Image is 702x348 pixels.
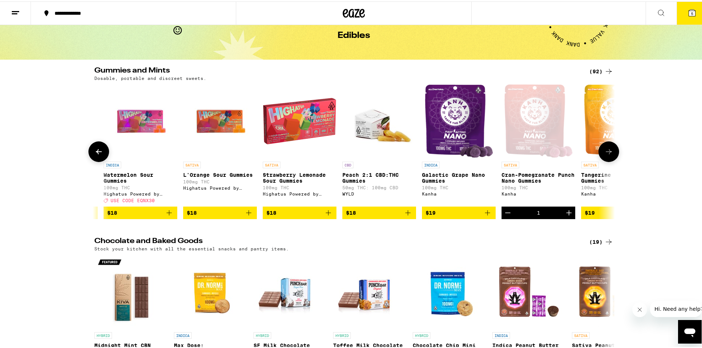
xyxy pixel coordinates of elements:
[94,245,289,250] p: Stock your kitchen with all the essential snacks and pantry items.
[502,190,575,195] div: Kanha
[104,190,177,195] div: Highatus Powered by Cannabiotix
[342,83,416,205] a: Open page for Peach 2:1 CBD:THC Gummies from WYLD
[94,236,577,245] h2: Chocolate and Baked Goods
[581,205,655,218] button: Add to bag
[413,253,486,327] img: Dr. Norm's - Chocolate Chip Mini Cookie MAX
[502,83,575,205] a: Open page for Cran-Pomegranate Punch Nano Gummies from Kanha
[492,331,510,337] p: INDICA
[333,331,351,337] p: HYBRID
[104,205,177,218] button: Add to bag
[585,208,595,214] span: $19
[422,205,496,218] button: Add to bag
[678,319,702,342] iframe: Button to launch messaging window
[254,253,327,327] img: Punch Edibles - SF Milk Chocolate Solventless 100mg
[333,253,407,327] img: Punch Edibles - Toffee Milk Chocolate
[104,83,177,157] img: Highatus Powered by Cannabiotix - Watermelon Sour Gummies
[572,253,646,327] img: Emerald Sky - Sativa Peanut Butter Cups 10-Pack
[174,331,192,337] p: INDICA
[183,83,257,205] a: Open page for L'Orange Sour Gummies from Highatus Powered by Cannabiotix
[104,160,121,167] p: INDICA
[94,331,112,337] p: HYBRID
[342,171,416,182] p: Peach 2:1 CBD:THC Gummies
[342,83,416,157] img: WYLD - Peach 2:1 CBD:THC Gummies
[502,160,519,167] p: SATIVA
[94,253,168,327] img: Kiva Confections - Midnight Mint CBN Chocolate Bar
[584,83,653,157] img: Kanha - Tangerine Twist Nano Gummies
[94,66,577,74] h2: Gummies and Mints
[346,208,356,214] span: $18
[263,83,336,157] img: Highatus Powered by Cannabiotix - Strawberry Lemonade Sour Gummies
[263,184,336,189] p: 100mg THC
[691,10,693,14] span: 5
[183,83,257,157] img: Highatus Powered by Cannabiotix - L'Orange Sour Gummies
[422,190,496,195] div: Kanha
[104,83,177,205] a: Open page for Watermelon Sour Gummies from Highatus Powered by Cannabiotix
[254,331,271,337] p: HYBRID
[263,160,280,167] p: SATIVA
[263,83,336,205] a: Open page for Strawberry Lemonade Sour Gummies from Highatus Powered by Cannabiotix
[581,184,655,189] p: 100mg THC
[183,205,257,218] button: Add to bag
[94,74,206,79] p: Dosable, portable and discreet sweets.
[4,5,53,11] span: Hi. Need any help?
[563,205,575,218] button: Increment
[589,66,613,74] a: (92)
[263,171,336,182] p: Strawberry Lemonade Sour Gummies
[422,160,440,167] p: INDICA
[266,208,276,214] span: $18
[174,253,248,327] img: Dr. Norm's - Max Dose: Snickerdoodle Mini Cookie - Indica
[104,171,177,182] p: Watermelon Sour Gummies
[581,83,655,205] a: Open page for Tangerine Twist Nano Gummies from Kanha
[572,331,590,337] p: SATIVA
[426,208,436,214] span: $19
[492,253,566,327] img: Emerald Sky - Indica Peanut Butter Cups 10-Pack
[111,197,155,201] span: USE CODE EQNX30
[183,178,257,183] p: 100mg THC
[338,30,370,39] h1: Edibles
[342,184,416,189] p: 50mg THC: 100mg CBD
[502,171,575,182] p: Cran-Pomegranate Punch Nano Gummies
[183,160,201,167] p: SATIVA
[650,299,702,316] iframe: Message from company
[104,184,177,189] p: 100mg THC
[589,236,613,245] a: (19)
[502,184,575,189] p: 100mg THC
[342,160,353,167] p: CBD
[581,160,599,167] p: SATIVA
[187,208,197,214] span: $18
[422,171,496,182] p: Galactic Grape Nano Gummies
[422,83,496,205] a: Open page for Galactic Grape Nano Gummies from Kanha
[422,184,496,189] p: 100mg THC
[183,184,257,189] div: Highatus Powered by Cannabiotix
[342,205,416,218] button: Add to bag
[413,331,430,337] p: HYBRID
[425,83,493,157] img: Kanha - Galactic Grape Nano Gummies
[537,208,540,214] div: 1
[107,208,117,214] span: $18
[632,301,647,316] iframe: Close message
[333,341,407,347] p: Toffee Milk Chocolate
[502,205,514,218] button: Decrement
[581,171,655,182] p: Tangerine Twist Nano Gummies
[581,190,655,195] div: Kanha
[342,190,416,195] div: WYLD
[183,171,257,176] p: L'Orange Sour Gummies
[263,190,336,195] div: Highatus Powered by Cannabiotix
[263,205,336,218] button: Add to bag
